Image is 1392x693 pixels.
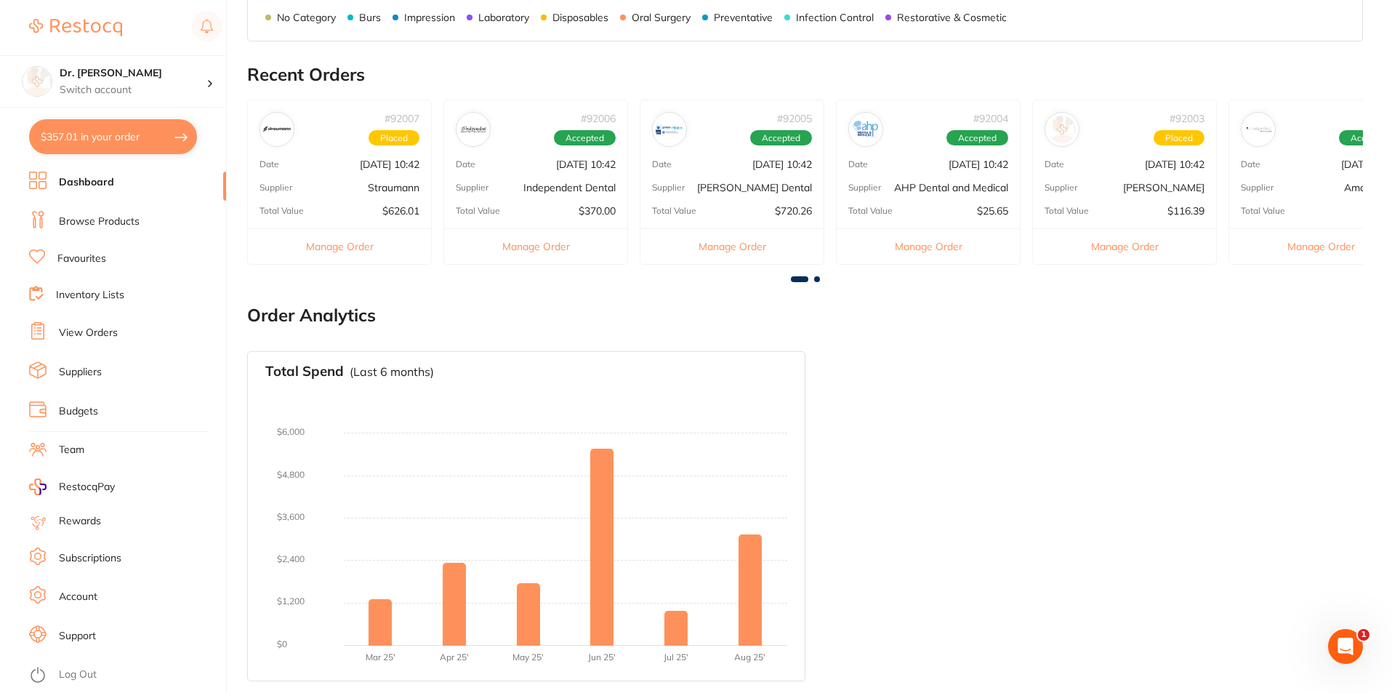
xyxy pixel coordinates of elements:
p: Date [456,159,475,169]
p: $370.00 [579,205,616,217]
p: Total Value [456,206,500,216]
p: Infection Control [796,12,874,23]
p: # 92006 [581,113,616,124]
a: Log Out [59,668,97,682]
img: AHP Dental and Medical [852,116,880,143]
p: Supplier [456,183,488,193]
span: Placed [1154,130,1204,146]
p: [PERSON_NAME] [1123,182,1204,193]
a: Team [59,443,84,457]
a: View Orders [59,326,118,340]
p: Burs [359,12,381,23]
p: [DATE] 10:42 [556,159,616,170]
span: Placed [369,130,419,146]
span: Accepted [554,130,616,146]
p: $720.26 [775,205,812,217]
p: [DATE] 10:42 [1145,159,1204,170]
a: Support [59,629,96,644]
button: Manage Order [444,228,627,264]
p: Impression [404,12,455,23]
a: Favourites [57,252,106,266]
p: Disposables [552,12,608,23]
span: Accepted [946,130,1008,146]
img: Independent Dental [459,116,487,143]
p: Supplier [848,183,881,193]
p: Supplier [1241,183,1274,193]
p: Total Value [652,206,696,216]
a: Budgets [59,404,98,419]
p: Straumann [368,182,419,193]
p: [DATE] 10:42 [752,159,812,170]
p: Date [1045,159,1064,169]
p: Independent Dental [523,182,616,193]
button: Manage Order [1033,228,1216,264]
h2: Order Analytics [247,305,1363,326]
p: (Last 6 months) [350,365,434,378]
p: Date [652,159,672,169]
p: Date [848,159,868,169]
img: Restocq Logo [29,19,122,36]
p: # 92005 [777,113,812,124]
a: Inventory Lists [56,288,124,303]
a: Suppliers [59,365,102,380]
p: # 92003 [1170,113,1204,124]
p: Restorative & Cosmetic [897,12,1007,23]
button: $357.01 in your order [29,119,197,154]
span: Accepted [750,130,812,146]
span: RestocqPay [59,480,115,494]
p: Switch account [60,83,206,97]
button: Manage Order [640,228,824,264]
h4: Dr. Kim Carr [60,66,206,81]
p: [DATE] 10:42 [360,159,419,170]
img: Straumann [263,116,291,143]
h2: Recent Orders [247,65,1363,85]
p: [PERSON_NAME] Dental [697,182,812,193]
p: Date [1241,159,1260,169]
button: Manage Order [837,228,1020,264]
button: Log Out [29,664,222,687]
p: AHP Dental and Medical [894,182,1008,193]
p: Supplier [1045,183,1077,193]
p: Total Value [848,206,893,216]
img: Dr. Kim Carr [23,67,52,96]
h3: Total Spend [265,364,344,380]
p: Laboratory [478,12,529,23]
p: Total Value [1241,206,1285,216]
img: Amalgadent [1244,116,1272,143]
a: Account [59,590,97,604]
a: Browse Products [59,215,140,229]
a: Rewards [59,514,101,529]
p: # 92007 [385,113,419,124]
a: Restocq Logo [29,11,122,44]
a: Subscriptions [59,551,121,566]
iframe: Intercom live chat [1328,629,1363,664]
p: No Category [277,12,336,23]
button: Manage Order [248,228,431,264]
img: Erskine Dental [656,116,683,143]
p: [DATE] 10:42 [949,159,1008,170]
p: Preventative [714,12,773,23]
a: Dashboard [59,175,114,190]
p: Oral Surgery [632,12,691,23]
p: $25.65 [977,205,1008,217]
span: 1 [1358,629,1369,641]
a: RestocqPay [29,478,115,495]
p: $626.01 [382,205,419,217]
p: Supplier [260,183,292,193]
p: Total Value [1045,206,1089,216]
p: Supplier [652,183,685,193]
p: Date [260,159,279,169]
p: $116.39 [1167,205,1204,217]
p: # 92004 [973,113,1008,124]
img: Adam Dental [1048,116,1076,143]
img: RestocqPay [29,478,47,495]
p: Total Value [260,206,304,216]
